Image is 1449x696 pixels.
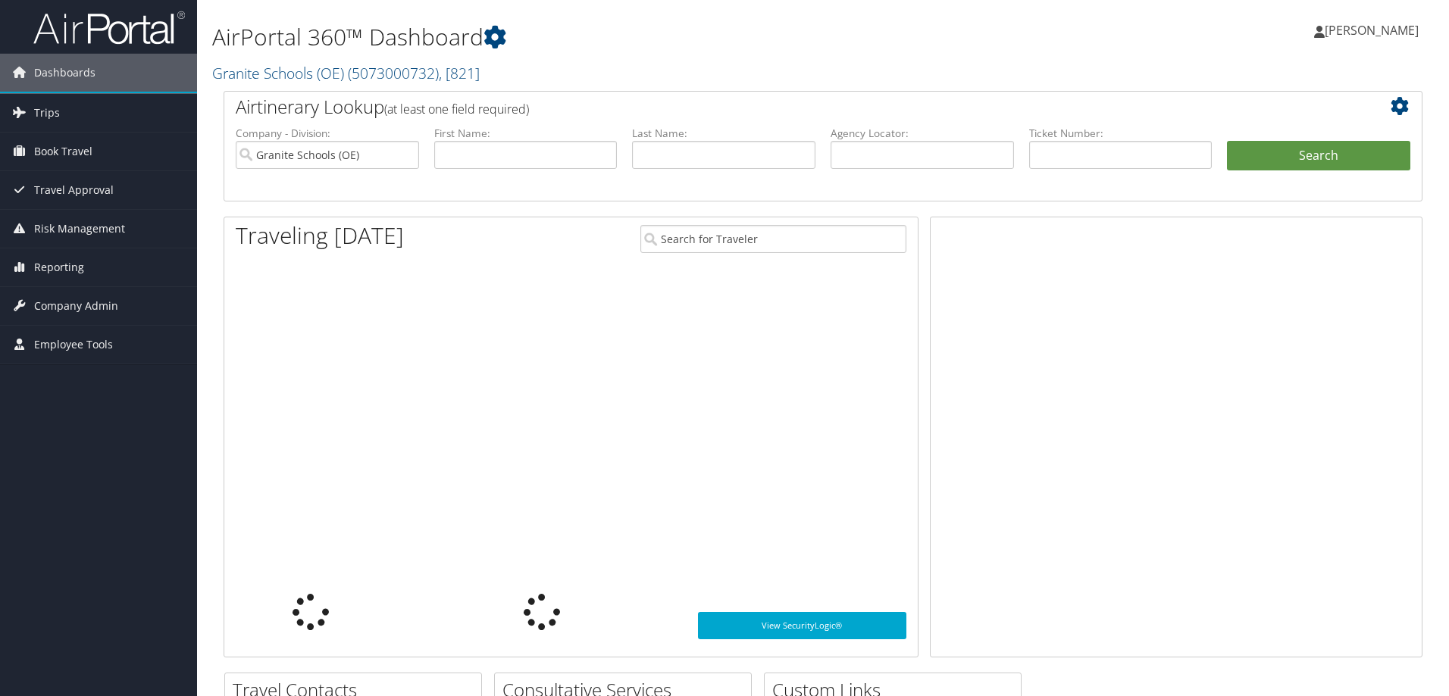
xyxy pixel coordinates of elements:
[34,171,114,209] span: Travel Approval
[640,225,906,253] input: Search for Traveler
[212,21,1027,53] h1: AirPortal 360™ Dashboard
[34,287,118,325] span: Company Admin
[212,63,480,83] a: Granite Schools (OE)
[439,63,480,83] span: , [ 821 ]
[34,54,95,92] span: Dashboards
[34,94,60,132] span: Trips
[632,126,815,141] label: Last Name:
[384,101,529,117] span: (at least one field required)
[831,126,1014,141] label: Agency Locator:
[33,10,185,45] img: airportal-logo.png
[236,220,404,251] h1: Traveling [DATE]
[1227,141,1410,171] button: Search
[434,126,618,141] label: First Name:
[34,326,113,364] span: Employee Tools
[34,133,92,170] span: Book Travel
[1314,8,1434,53] a: [PERSON_NAME]
[1325,22,1419,39] span: [PERSON_NAME]
[236,94,1310,120] h2: Airtinerary Lookup
[698,612,906,639] a: View SecurityLogic®
[1029,126,1213,141] label: Ticket Number:
[34,210,125,248] span: Risk Management
[34,248,84,286] span: Reporting
[236,126,419,141] label: Company - Division:
[348,63,439,83] span: ( 5073000732 )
